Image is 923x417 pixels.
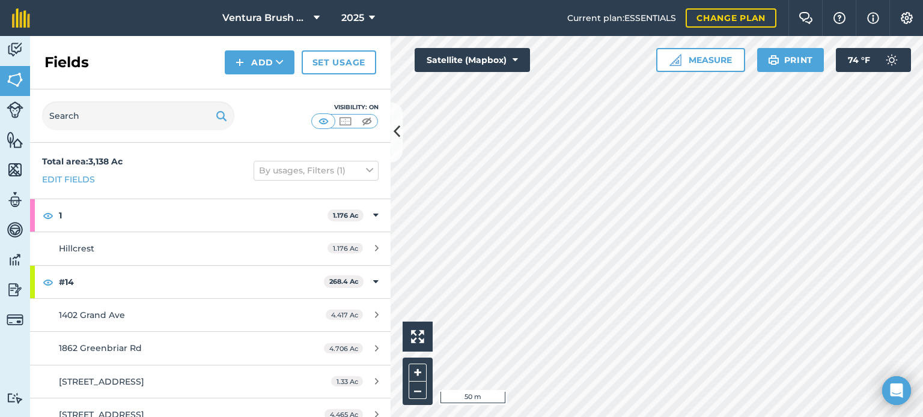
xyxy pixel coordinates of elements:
img: svg+xml;base64,PHN2ZyB4bWxucz0iaHR0cDovL3d3dy53My5vcmcvMjAwMC9zdmciIHdpZHRoPSIxOSIgaGVpZ2h0PSIyNC... [768,53,779,67]
span: 1862 Greenbriar Rd [59,343,142,353]
img: Two speech bubbles overlapping with the left bubble in the forefront [799,12,813,24]
div: #14268.4 Ac [30,266,391,298]
button: 74 °F [836,48,911,72]
button: Satellite (Mapbox) [415,48,530,72]
button: Print [757,48,824,72]
img: svg+xml;base64,PHN2ZyB4bWxucz0iaHR0cDovL3d3dy53My5vcmcvMjAwMC9zdmciIHdpZHRoPSI1NiIgaGVpZ2h0PSI2MC... [7,131,23,149]
img: svg+xml;base64,PHN2ZyB4bWxucz0iaHR0cDovL3d3dy53My5vcmcvMjAwMC9zdmciIHdpZHRoPSIxOCIgaGVpZ2h0PSIyNC... [43,275,53,289]
img: svg+xml;base64,PD94bWwgdmVyc2lvbj0iMS4wIiBlbmNvZGluZz0idXRmLTgiPz4KPCEtLSBHZW5lcmF0b3I6IEFkb2JlIE... [7,191,23,209]
input: Search [42,101,234,130]
img: fieldmargin Logo [12,8,30,28]
button: Measure [656,48,745,72]
span: Ventura Brush Goats [222,11,309,25]
div: 11.176 Ac [30,199,391,232]
strong: 268.4 Ac [329,277,359,286]
span: 1402 Grand Ave [59,310,125,320]
strong: #14 [59,266,324,298]
a: 1862 Greenbriar Rd4.706 Ac [30,332,391,364]
a: 1402 Grand Ave4.417 Ac [30,299,391,331]
img: svg+xml;base64,PHN2ZyB4bWxucz0iaHR0cDovL3d3dy53My5vcmcvMjAwMC9zdmciIHdpZHRoPSI1NiIgaGVpZ2h0PSI2MC... [7,71,23,89]
img: A question mark icon [832,12,847,24]
img: svg+xml;base64,PD94bWwgdmVyc2lvbj0iMS4wIiBlbmNvZGluZz0idXRmLTgiPz4KPCEtLSBHZW5lcmF0b3I6IEFkb2JlIE... [7,221,23,239]
img: svg+xml;base64,PD94bWwgdmVyc2lvbj0iMS4wIiBlbmNvZGluZz0idXRmLTgiPz4KPCEtLSBHZW5lcmF0b3I6IEFkb2JlIE... [7,392,23,404]
img: Four arrows, one pointing top left, one top right, one bottom right and the last bottom left [411,330,424,343]
span: 1.33 Ac [331,376,363,386]
a: [STREET_ADDRESS]1.33 Ac [30,365,391,398]
img: svg+xml;base64,PD94bWwgdmVyc2lvbj0iMS4wIiBlbmNvZGluZz0idXRmLTgiPz4KPCEtLSBHZW5lcmF0b3I6IEFkb2JlIE... [7,101,23,118]
img: svg+xml;base64,PHN2ZyB4bWxucz0iaHR0cDovL3d3dy53My5vcmcvMjAwMC9zdmciIHdpZHRoPSI1MCIgaGVpZ2h0PSI0MC... [359,115,374,127]
img: svg+xml;base64,PHN2ZyB4bWxucz0iaHR0cDovL3d3dy53My5vcmcvMjAwMC9zdmciIHdpZHRoPSI1NiIgaGVpZ2h0PSI2MC... [7,161,23,179]
span: 1.176 Ac [327,243,363,253]
span: Current plan : ESSENTIALS [567,11,676,25]
img: A cog icon [900,12,914,24]
img: svg+xml;base64,PHN2ZyB4bWxucz0iaHR0cDovL3d3dy53My5vcmcvMjAwMC9zdmciIHdpZHRoPSIxOCIgaGVpZ2h0PSIyNC... [43,208,53,223]
span: 74 ° F [848,48,870,72]
img: Ruler icon [669,54,681,66]
button: – [409,382,427,399]
a: Set usage [302,50,376,74]
span: 4.706 Ac [324,343,363,353]
img: svg+xml;base64,PD94bWwgdmVyc2lvbj0iMS4wIiBlbmNvZGluZz0idXRmLTgiPz4KPCEtLSBHZW5lcmF0b3I6IEFkb2JlIE... [7,281,23,299]
img: svg+xml;base64,PHN2ZyB4bWxucz0iaHR0cDovL3d3dy53My5vcmcvMjAwMC9zdmciIHdpZHRoPSI1MCIgaGVpZ2h0PSI0MC... [316,115,331,127]
img: svg+xml;base64,PHN2ZyB4bWxucz0iaHR0cDovL3d3dy53My5vcmcvMjAwMC9zdmciIHdpZHRoPSIxNyIgaGVpZ2h0PSIxNy... [867,11,879,25]
span: 2025 [341,11,364,25]
img: svg+xml;base64,PHN2ZyB4bWxucz0iaHR0cDovL3d3dy53My5vcmcvMjAwMC9zdmciIHdpZHRoPSI1MCIgaGVpZ2h0PSI0MC... [338,115,353,127]
img: svg+xml;base64,PD94bWwgdmVyc2lvbj0iMS4wIiBlbmNvZGluZz0idXRmLTgiPz4KPCEtLSBHZW5lcmF0b3I6IEFkb2JlIE... [880,48,904,72]
span: [STREET_ADDRESS] [59,376,144,387]
div: Visibility: On [311,103,379,112]
strong: 1.176 Ac [333,211,359,220]
img: svg+xml;base64,PD94bWwgdmVyc2lvbj0iMS4wIiBlbmNvZGluZz0idXRmLTgiPz4KPCEtLSBHZW5lcmF0b3I6IEFkb2JlIE... [7,311,23,328]
button: + [409,364,427,382]
strong: 1 [59,199,327,232]
a: Hillcrest1.176 Ac [30,232,391,265]
button: Add [225,50,294,74]
span: Hillcrest [59,243,94,254]
button: By usages, Filters (1) [254,161,379,180]
a: Edit fields [42,173,95,186]
div: Open Intercom Messenger [882,376,911,405]
h2: Fields [44,53,89,72]
strong: Total area : 3,138 Ac [42,156,123,167]
img: svg+xml;base64,PHN2ZyB4bWxucz0iaHR0cDovL3d3dy53My5vcmcvMjAwMC9zdmciIHdpZHRoPSIxNCIgaGVpZ2h0PSIyNC... [236,55,244,70]
span: 4.417 Ac [326,310,363,320]
img: svg+xml;base64,PD94bWwgdmVyc2lvbj0iMS4wIiBlbmNvZGluZz0idXRmLTgiPz4KPCEtLSBHZW5lcmF0b3I6IEFkb2JlIE... [7,251,23,269]
img: svg+xml;base64,PHN2ZyB4bWxucz0iaHR0cDovL3d3dy53My5vcmcvMjAwMC9zdmciIHdpZHRoPSIxOSIgaGVpZ2h0PSIyNC... [216,109,227,123]
a: Change plan [686,8,776,28]
img: svg+xml;base64,PD94bWwgdmVyc2lvbj0iMS4wIiBlbmNvZGluZz0idXRmLTgiPz4KPCEtLSBHZW5lcmF0b3I6IEFkb2JlIE... [7,41,23,59]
